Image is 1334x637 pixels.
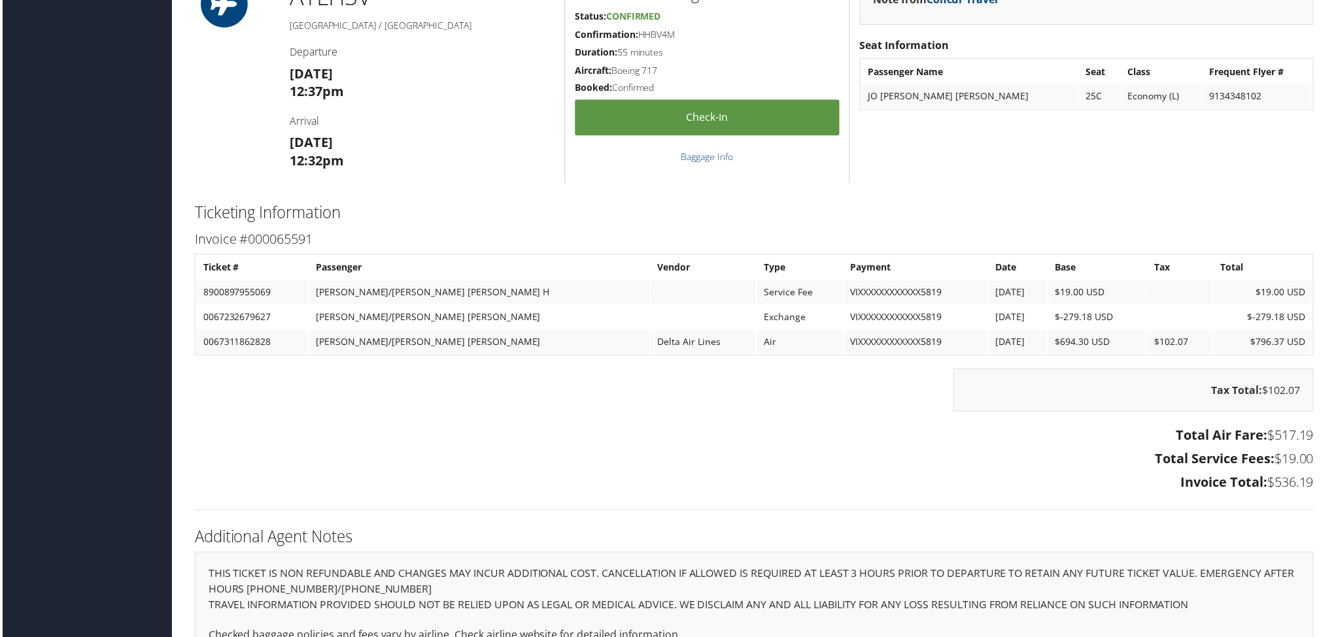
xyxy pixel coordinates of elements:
[193,475,1316,493] h3: $536.19
[845,282,989,305] td: VIXXXXXXXXXXXX5819
[288,44,555,59] h4: Departure
[575,82,840,95] h5: Confirmed
[861,38,950,52] strong: Seat Information
[288,65,332,82] strong: [DATE]
[845,257,989,280] th: Payment
[1216,306,1314,330] td: $-279.18 USD
[845,331,989,355] td: VIXXXXXXXXXXXX5819
[1205,85,1314,108] td: 9134348102
[575,28,840,41] h5: HHBV4M
[1183,475,1270,493] strong: Invoice Total:
[193,527,1316,549] h2: Additional Agent Notes
[1216,282,1314,305] td: $19.00 USD
[288,114,555,129] h4: Arrival
[575,82,612,94] strong: Booked:
[1123,60,1204,84] th: Class
[1150,331,1214,355] td: $102.07
[193,428,1316,446] h3: $517.19
[681,151,734,163] a: Baggage Info
[1050,306,1148,330] td: $-279.18 USD
[845,306,989,330] td: VIXXXXXXXXXXXX5819
[990,257,1049,280] th: Date
[195,282,307,305] td: 8900897955069
[288,83,343,101] strong: 12:37pm
[758,331,844,355] td: Air
[308,306,650,330] td: [PERSON_NAME]/[PERSON_NAME] [PERSON_NAME]
[288,152,343,170] strong: 12:32pm
[575,46,840,59] h5: 55 minutes
[1157,451,1277,469] strong: Total Service Fees:
[651,331,757,355] td: Delta Air Lines
[1050,257,1148,280] th: Base
[195,306,307,330] td: 0067232679627
[195,257,307,280] th: Ticket #
[863,60,1080,84] th: Passenger Name
[1150,257,1214,280] th: Tax
[575,64,840,77] h5: Boeing 717
[1216,257,1314,280] th: Total
[575,46,617,58] strong: Duration:
[1081,85,1121,108] td: 25C
[575,28,638,41] strong: Confirmation:
[575,100,840,136] a: Check-in
[758,306,844,330] td: Exchange
[1214,384,1265,399] strong: Tax Total:
[288,134,332,152] strong: [DATE]
[308,257,650,280] th: Passenger
[308,282,650,305] td: [PERSON_NAME]/[PERSON_NAME] [PERSON_NAME] H
[990,331,1049,355] td: [DATE]
[758,257,844,280] th: Type
[863,85,1080,108] td: JO [PERSON_NAME] [PERSON_NAME]
[758,282,844,305] td: Service Fee
[193,202,1316,224] h2: Ticketing Information
[1216,331,1314,355] td: $796.37 USD
[207,599,1303,616] p: TRAVEL INFORMATION PROVIDED SHOULD NOT BE RELIED UPON AS LEGAL OR MEDICAL ADVICE. WE DISCLAIM ANY...
[288,19,555,32] h5: [GEOGRAPHIC_DATA] / [GEOGRAPHIC_DATA]
[195,331,307,355] td: 0067311862828
[1050,282,1148,305] td: $19.00 USD
[1123,85,1204,108] td: Economy (L)
[606,10,661,22] span: Confirmed
[990,306,1049,330] td: [DATE]
[193,451,1316,470] h3: $19.00
[651,257,757,280] th: Vendor
[575,10,606,22] strong: Status:
[308,331,650,355] td: [PERSON_NAME]/[PERSON_NAME] [PERSON_NAME]
[1178,428,1270,446] strong: Total Air Fare:
[193,231,1316,250] h3: Invoice #000065591
[955,370,1316,413] div: $102.07
[1050,331,1148,355] td: $694.30 USD
[575,64,611,76] strong: Aircraft:
[990,282,1049,305] td: [DATE]
[1205,60,1314,84] th: Frequent Flyer #
[1081,60,1121,84] th: Seat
